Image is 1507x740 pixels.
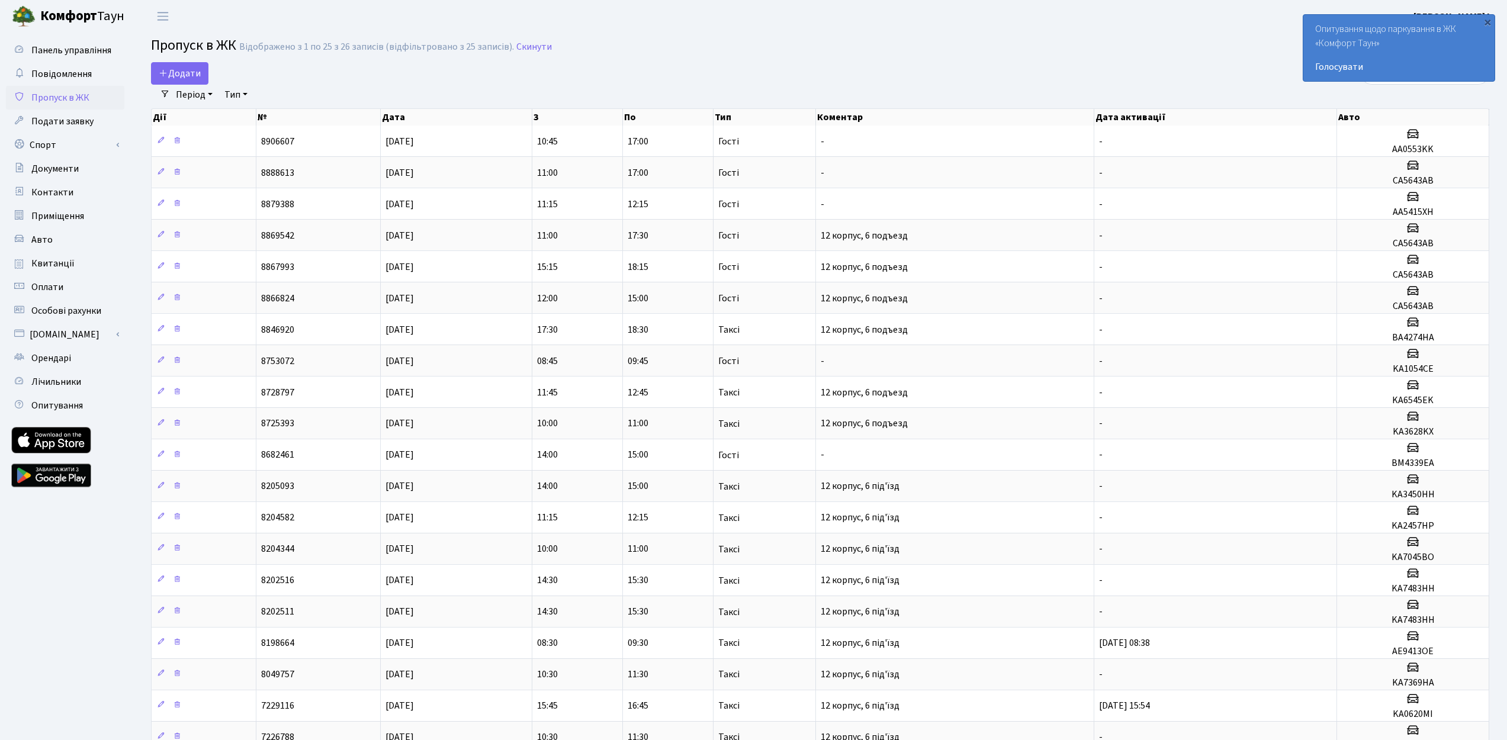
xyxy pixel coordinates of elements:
[6,228,124,252] a: Авто
[537,668,558,681] span: 10:30
[821,449,824,462] span: -
[628,543,648,556] span: 11:00
[1099,135,1103,148] span: -
[151,62,208,85] a: Додати
[537,480,558,493] span: 14:00
[31,257,75,270] span: Квитанції
[1099,198,1103,211] span: -
[385,198,414,211] span: [DATE]
[537,417,558,430] span: 10:00
[718,576,740,585] span: Таксі
[1342,363,1484,375] h5: KA1054CE
[31,233,53,246] span: Авто
[718,513,740,523] span: Таксі
[31,281,63,294] span: Оплати
[1342,238,1484,249] h5: СА5643АВ
[821,355,824,368] span: -
[6,86,124,110] a: Пропуск в ЖК
[220,85,252,105] a: Тип
[1099,606,1103,619] span: -
[385,166,414,179] span: [DATE]
[1342,489,1484,500] h5: KA3450HH
[821,480,899,493] span: 12 корпус, 6 під'їзд
[1482,16,1493,28] div: ×
[1099,574,1103,587] span: -
[40,7,97,25] b: Комфорт
[821,668,899,681] span: 12 корпус, 6 під'їзд
[261,135,294,148] span: 8906607
[628,574,648,587] span: 15:30
[821,574,899,587] span: 12 корпус, 6 під'їзд
[261,260,294,274] span: 8867993
[718,701,740,710] span: Таксі
[385,260,414,274] span: [DATE]
[261,668,294,681] span: 8049757
[821,135,824,148] span: -
[261,386,294,399] span: 8728797
[31,44,111,57] span: Панель управління
[1099,323,1103,336] span: -
[628,166,648,179] span: 17:00
[1342,614,1484,626] h5: KA7483HH
[31,67,92,81] span: Повідомлення
[537,606,558,619] span: 14:30
[537,699,558,712] span: 15:45
[31,352,71,365] span: Орендарі
[537,355,558,368] span: 08:45
[821,323,908,336] span: 12 корпус, 6 подъезд
[821,511,899,525] span: 12 корпус, 6 під'їзд
[1315,60,1483,74] a: Голосувати
[385,543,414,556] span: [DATE]
[537,386,558,399] span: 11:45
[385,135,414,148] span: [DATE]
[714,109,816,126] th: Тип
[537,323,558,336] span: 17:30
[532,109,623,126] th: З
[6,394,124,417] a: Опитування
[718,262,739,272] span: Гості
[148,7,178,26] button: Переключити навігацію
[385,417,414,430] span: [DATE]
[1337,109,1489,126] th: Авто
[1342,646,1484,657] h5: AE9413OE
[718,356,739,366] span: Гості
[718,419,740,429] span: Таксі
[718,545,740,554] span: Таксі
[1342,269,1484,281] h5: СА5643АВ
[1342,458,1484,469] h5: BM4339EA
[261,511,294,525] span: 8204582
[6,38,124,62] a: Панель управління
[256,109,381,126] th: №
[6,252,124,275] a: Квитанції
[1342,552,1484,563] h5: KA7045BO
[261,292,294,305] span: 8866824
[385,668,414,681] span: [DATE]
[1099,386,1103,399] span: -
[718,231,739,240] span: Гості
[1099,229,1103,242] span: -
[1099,355,1103,368] span: -
[628,292,648,305] span: 15:00
[821,699,899,712] span: 12 корпус, 6 під'їзд
[12,5,36,28] img: logo.png
[1342,395,1484,406] h5: KA6545EK
[1099,449,1103,462] span: -
[1099,480,1103,493] span: -
[537,449,558,462] span: 14:00
[628,355,648,368] span: 09:45
[537,260,558,274] span: 15:15
[718,607,740,617] span: Таксі
[6,275,124,299] a: Оплати
[385,229,414,242] span: [DATE]
[1342,144,1484,155] h5: AA0553KK
[516,41,552,53] a: Скинути
[261,355,294,368] span: 8753072
[537,292,558,305] span: 12:00
[628,198,648,211] span: 12:15
[628,699,648,712] span: 16:45
[816,109,1094,126] th: Коментар
[6,62,124,86] a: Повідомлення
[1342,175,1484,186] h5: СА5643АВ
[821,543,899,556] span: 12 корпус, 6 під'їзд
[628,511,648,525] span: 12:15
